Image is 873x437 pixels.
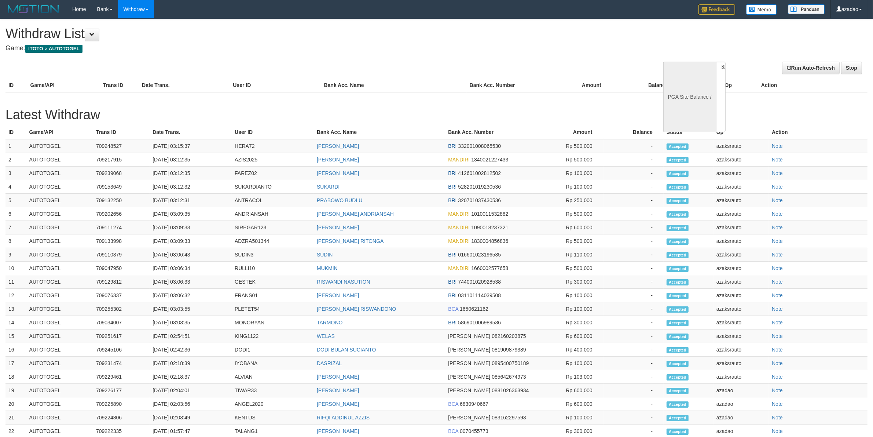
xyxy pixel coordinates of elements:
td: - [604,234,664,248]
td: AUTOTOGEL [26,167,93,180]
td: 709132250 [93,194,150,207]
span: MANDIRI [448,238,470,244]
td: AUTOTOGEL [26,289,93,302]
span: Accepted [667,143,689,150]
td: 10 [5,262,26,275]
span: Accepted [667,238,689,245]
th: User ID [230,79,321,92]
td: Rp 300,000 [532,316,604,329]
a: Note [772,252,783,258]
a: [PERSON_NAME] [317,170,359,176]
span: Accepted [667,320,689,326]
a: Run Auto-Refresh [782,62,840,74]
td: Rp 100,000 [532,302,604,316]
td: 709248527 [93,139,150,153]
span: 085642674973 [492,374,526,380]
td: - [604,289,664,302]
td: 709226177 [93,384,150,397]
td: AUTOTOGEL [26,194,93,207]
td: FRANS01 [232,289,314,302]
span: MANDIRI [448,211,470,217]
td: Rp 250,000 [532,194,604,207]
span: Accepted [667,198,689,204]
td: azaksrauto [714,357,769,370]
td: - [604,275,664,289]
span: [PERSON_NAME] [448,333,490,339]
a: SUDIN [317,252,333,258]
a: [PERSON_NAME] ANDRIANSAH [317,211,394,217]
td: [DATE] 03:12:35 [150,167,232,180]
span: 0895400750189 [492,360,529,366]
a: Note [772,143,783,149]
td: [DATE] 03:06:34 [150,262,232,275]
td: PLETET54 [232,302,314,316]
td: Rp 600,000 [532,384,604,397]
td: 709229461 [93,370,150,384]
span: BRI [448,184,456,190]
a: Note [772,401,783,407]
span: BRI [448,320,456,325]
td: - [604,384,664,397]
a: Note [772,333,783,339]
span: Accepted [667,184,689,190]
th: Game/API [27,79,100,92]
td: MONORYAN [232,316,314,329]
td: - [604,194,664,207]
h1: Withdraw List [5,26,575,41]
td: ANGEL2020 [232,397,314,411]
td: [DATE] 03:09:33 [150,234,232,248]
td: azaksrauto [714,248,769,262]
span: 031101114039508 [458,292,501,298]
span: Accepted [667,266,689,272]
td: AUTOTOGEL [26,411,93,425]
a: [PERSON_NAME] [317,292,359,298]
span: Accepted [667,347,689,353]
span: BRI [448,197,456,203]
td: azaksrauto [714,221,769,234]
span: Accepted [667,225,689,231]
td: azaksrauto [714,329,769,343]
th: Action [769,125,868,139]
td: 709129812 [93,275,150,289]
td: AUTOTOGEL [26,207,93,221]
td: AUTOTOGEL [26,275,93,289]
td: Rp 500,000 [532,234,604,248]
a: Note [772,238,783,244]
a: TARMONO [317,320,343,325]
td: 8 [5,234,26,248]
a: Note [772,279,783,285]
td: [DATE] 02:03:56 [150,397,232,411]
a: SUKARDI [317,184,340,190]
a: [PERSON_NAME] [317,157,359,163]
th: Balance [604,125,664,139]
td: [DATE] 02:18:39 [150,357,232,370]
a: [PERSON_NAME] [317,374,359,380]
td: azaksrauto [714,234,769,248]
td: - [604,316,664,329]
a: RIFQI ADDINUL AZZIS [317,415,370,420]
td: azaksrauto [714,275,769,289]
td: - [604,207,664,221]
span: 1340021227433 [471,157,508,163]
td: 6 [5,207,26,221]
td: 14 [5,316,26,329]
td: 19 [5,384,26,397]
a: Note [772,347,783,353]
img: MOTION_logo.png [5,4,61,15]
td: [DATE] 03:12:35 [150,153,232,167]
div: PGA Site Balance / [663,62,716,132]
span: BRI [448,279,456,285]
span: Accepted [667,279,689,285]
td: 18 [5,370,26,384]
td: - [604,397,664,411]
td: azaksrauto [714,167,769,180]
span: Accepted [667,334,689,340]
td: FAREZ02 [232,167,314,180]
span: 320701037430536 [458,197,501,203]
span: BCA [448,401,458,407]
td: azaksrauto [714,289,769,302]
span: Accepted [667,157,689,163]
span: 528201019230536 [458,184,501,190]
a: Note [772,387,783,393]
td: [DATE] 03:12:32 [150,180,232,194]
